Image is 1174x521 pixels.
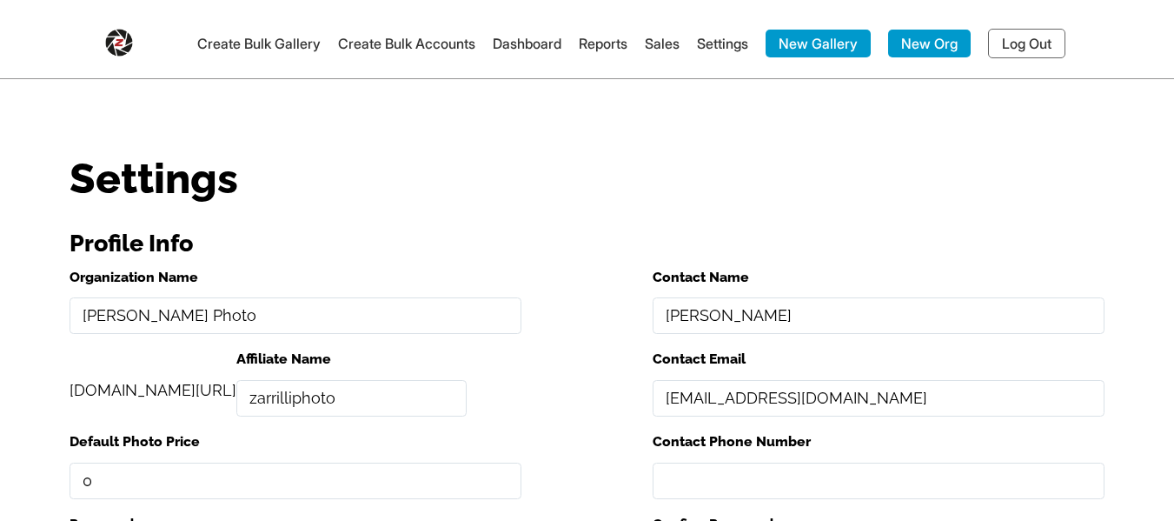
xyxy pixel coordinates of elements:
[697,35,748,52] a: Settings
[653,347,1104,371] label: Contact Email
[70,381,236,399] span: [DOMAIN_NAME][URL]
[70,265,521,290] label: Organization Name
[105,22,133,57] img: Snapphound Logo
[70,430,521,454] label: Default Photo Price
[579,35,627,52] a: Reports
[338,35,475,52] a: Create Bulk Accounts
[888,30,971,57] a: New Org
[653,265,1104,290] label: Contact Name
[645,35,680,52] a: Sales
[653,430,1104,454] label: Contact Phone Number
[236,347,467,371] label: Affiliate Name
[766,30,871,57] a: New Gallery
[70,223,1104,265] h2: Profile Info
[70,157,1104,199] h1: Settings
[988,29,1065,58] a: Log Out
[197,35,321,52] a: Create Bulk Gallery
[493,35,561,52] a: Dashboard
